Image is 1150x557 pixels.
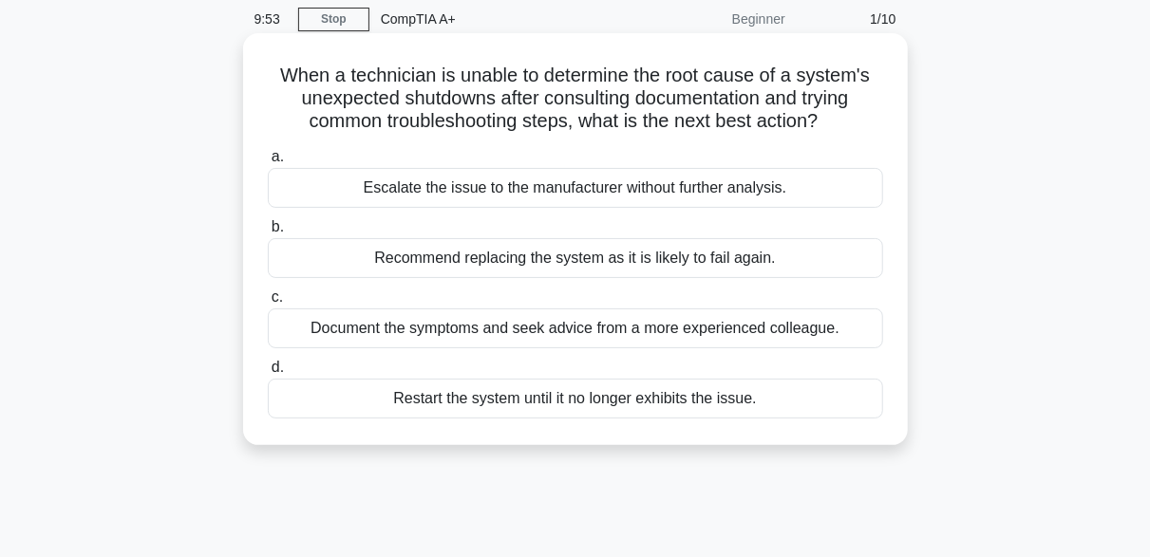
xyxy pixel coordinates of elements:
[268,308,883,348] div: Document the symptoms and seek advice from a more experienced colleague.
[272,359,284,375] span: d.
[268,379,883,418] div: Restart the system until it no longer exhibits the issue.
[272,218,284,234] span: b.
[272,148,284,164] span: a.
[268,238,883,278] div: Recommend replacing the system as it is likely to fail again.
[266,64,885,134] h5: When a technician is unable to determine the root cause of a system's unexpected shutdowns after ...
[268,168,883,208] div: Escalate the issue to the manufacturer without further analysis.
[298,8,369,31] a: Stop
[272,288,283,305] span: c.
